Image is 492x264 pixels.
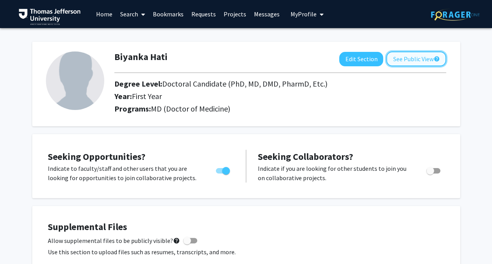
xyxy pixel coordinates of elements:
span: My Profile [291,10,317,18]
p: Use this section to upload files such as resumes, transcripts, and more. [48,247,445,257]
span: Seeking Collaborators? [258,151,353,163]
span: Seeking Opportunities? [48,151,145,163]
a: Projects [220,0,250,28]
button: Edit Section [339,52,383,66]
mat-icon: help [173,236,180,245]
div: Toggle [213,164,234,175]
div: Toggle [423,164,445,175]
a: Requests [187,0,220,28]
span: MD (Doctor of Medicine) [151,104,230,113]
button: See Public View [386,51,446,66]
span: First Year [132,91,162,101]
img: Thomas Jefferson University Logo [19,9,81,25]
span: Doctoral Candidate (PhD, MD, DMD, PharmD, Etc.) [162,79,327,89]
a: Bookmarks [149,0,187,28]
h4: Supplemental Files [48,221,445,233]
mat-icon: help [433,54,439,64]
a: Messages [250,0,284,28]
h2: Year: [114,92,387,101]
img: Profile Picture [46,51,104,110]
a: Home [92,0,116,28]
img: ForagerOne Logo [431,9,480,21]
p: Indicate to faculty/staff and other users that you are looking for opportunities to join collabor... [48,164,201,182]
h2: Programs: [114,104,446,113]
p: Indicate if you are looking for other students to join you on collaborative projects. [258,164,411,182]
h1: Biyanka Hati [114,51,168,63]
h2: Degree Level: [114,79,387,89]
iframe: Chat [6,229,33,258]
span: Allow supplemental files to be publicly visible? [48,236,180,245]
a: Search [116,0,149,28]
